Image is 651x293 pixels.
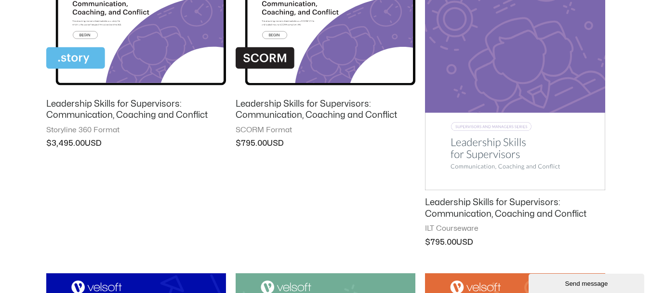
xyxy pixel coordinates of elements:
h2: Leadership Skills for Supervisors: Communication, Coaching and Conflict [46,98,226,121]
a: Leadership Skills for Supervisors: Communication, Coaching and Conflict [425,197,605,224]
span: $ [425,238,430,246]
span: ILT Courseware [425,224,605,234]
h2: Leadership Skills for Supervisors: Communication, Coaching and Conflict [236,98,415,121]
iframe: chat widget [529,272,646,293]
a: Leadership Skills for Supervisors: Communication, Coaching and Conflict [236,98,415,126]
span: SCORM Format [236,126,415,135]
bdi: 795.00 [425,238,456,246]
bdi: 3,495.00 [46,140,85,147]
span: Storyline 360 Format [46,126,226,135]
h2: Leadership Skills for Supervisors: Communication, Coaching and Conflict [425,197,605,220]
span: $ [236,140,241,147]
bdi: 795.00 [236,140,267,147]
a: Leadership Skills for Supervisors: Communication, Coaching and Conflict [46,98,226,126]
span: $ [46,140,52,147]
